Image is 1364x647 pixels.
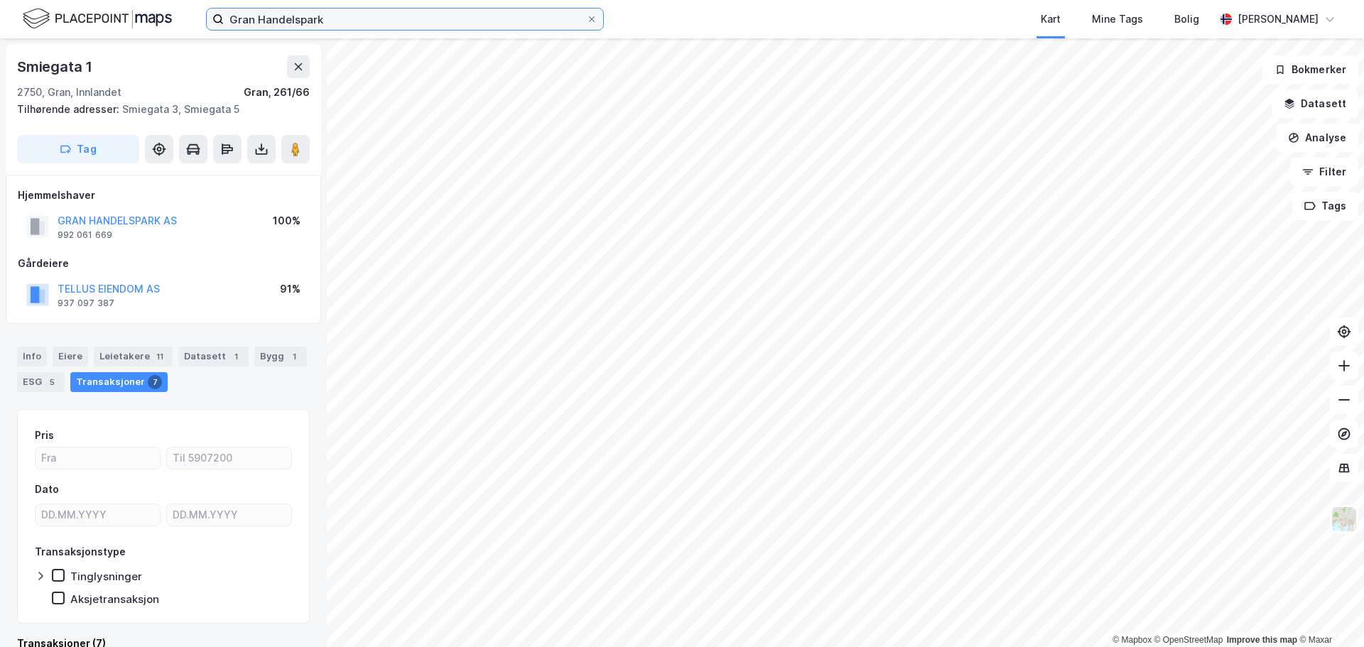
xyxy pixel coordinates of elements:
input: DD.MM.YYYY [167,504,291,526]
input: Til 5907200 [167,447,291,469]
div: Bygg [254,347,307,366]
div: Pris [35,427,54,444]
div: 1 [229,349,243,364]
span: Tilhørende adresser: [17,103,122,115]
iframe: Chat Widget [1293,579,1364,647]
button: Tag [17,135,139,163]
img: logo.f888ab2527a4732fd821a326f86c7f29.svg [23,6,172,31]
div: 1 [287,349,301,364]
div: Transaksjoner [70,372,168,392]
div: 7 [148,375,162,389]
button: Filter [1290,158,1358,186]
input: DD.MM.YYYY [36,504,160,526]
div: Info [17,347,47,366]
div: Smiegata 3, Smiegata 5 [17,101,298,118]
a: OpenStreetMap [1154,635,1223,645]
div: 2750, Gran, Innlandet [17,84,121,101]
div: 91% [280,281,301,298]
div: ESG [17,372,65,392]
div: 5 [45,375,59,389]
img: Z [1331,506,1358,533]
input: Søk på adresse, matrikkel, gårdeiere, leietakere eller personer [224,9,586,30]
div: Leietakere [94,347,173,366]
button: Bokmerker [1262,55,1358,84]
a: Improve this map [1227,635,1297,645]
a: Mapbox [1113,635,1152,645]
button: Datasett [1272,89,1358,118]
div: Bolig [1174,11,1199,28]
div: Transaksjonstype [35,543,126,560]
div: Datasett [178,347,249,366]
div: Gran, 261/66 [244,84,310,101]
div: [PERSON_NAME] [1238,11,1319,28]
div: Tinglysninger [70,570,142,583]
div: Kart [1041,11,1061,28]
div: 11 [153,349,167,364]
input: Fra [36,447,160,469]
div: Mine Tags [1092,11,1143,28]
div: Hjemmelshaver [18,187,309,204]
div: Gårdeiere [18,255,309,272]
div: Smiegata 1 [17,55,95,78]
div: Aksjetransaksjon [70,592,159,606]
div: 100% [273,212,301,229]
div: 937 097 387 [58,298,114,309]
div: Dato [35,481,59,498]
button: Tags [1292,192,1358,220]
div: 992 061 669 [58,229,112,241]
button: Analyse [1276,124,1358,152]
div: Eiere [53,347,88,366]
